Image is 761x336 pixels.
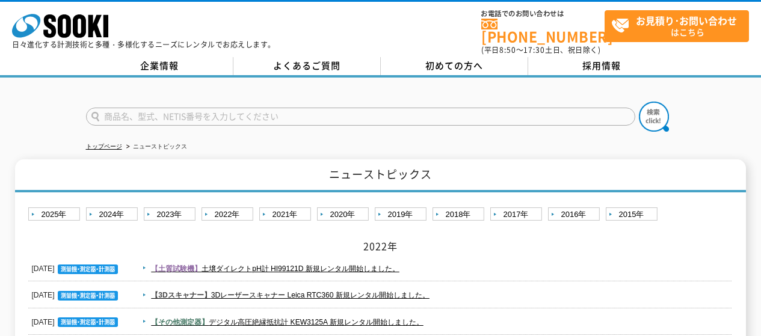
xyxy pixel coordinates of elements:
dt: [DATE] [31,309,120,329]
a: 2015年 [606,207,661,222]
a: トップページ [86,143,122,150]
span: 17:30 [523,44,545,55]
a: お見積り･お問い合わせはこちら [605,10,749,42]
input: 商品名、型式、NETIS番号を入力してください [86,108,635,126]
span: 【土質試験機】 [151,264,202,273]
a: 企業情報 [86,57,233,75]
span: お電話でのお問い合わせは [481,10,605,17]
dt: [DATE] [31,255,120,276]
h1: ニューストピックス [15,159,745,192]
a: 2022年 [202,207,256,222]
a: 2018年 [433,207,487,222]
a: 2023年 [144,207,199,222]
span: はこちら [611,11,748,41]
a: 【土質試験機】土壌ダイレクトpH計 HI99121D 新規レンタル開始しました。 [151,264,399,273]
a: 2016年 [548,207,603,222]
span: 8:50 [499,44,516,55]
a: [PHONE_NUMBER] [481,19,605,43]
strong: お見積り･お問い合わせ [636,13,737,28]
h2: 2022年 [28,240,732,252]
a: 初めての方へ [381,57,528,75]
a: 採用情報 [528,57,676,75]
a: 2025年 [28,207,83,222]
a: 2021年 [259,207,314,222]
span: 【3Dスキャナー】 [151,291,211,299]
span: (平日 ～ 土日、祝日除く) [481,44,600,55]
span: 【その他測定器】 [151,318,209,326]
img: 測量機・測定器・計測器 [58,317,118,327]
li: ニューストピックス [124,141,187,153]
img: 測量機・測定器・計測器 [58,264,118,274]
a: 【3Dスキャナー】3Dレーザースキャナー Leica RTC360 新規レンタル開始しました。 [151,291,430,299]
a: よくあるご質問 [233,57,381,75]
img: btn_search.png [639,102,669,132]
a: 【その他測定器】デジタル高圧絶縁抵抗計 KEW3125A 新規レンタル開始しました。 [151,318,423,326]
dt: [DATE] [31,282,120,302]
a: 2017年 [490,207,545,222]
p: 日々進化する計測技術と多種・多様化するニーズにレンタルでお応えします。 [12,41,276,48]
img: 測量機・測定器・計測器 [58,291,118,301]
a: 2019年 [375,207,430,222]
a: 2024年 [86,207,141,222]
a: 2020年 [317,207,372,222]
span: 初めての方へ [425,59,483,72]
